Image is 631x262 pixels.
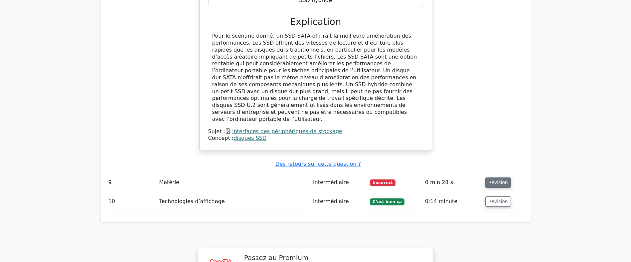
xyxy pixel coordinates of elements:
button: Révision [485,177,511,188]
div: Pour le scénario donné, un SSD SATA offrirait la meilleure amélioration des performances. Les SSD... [212,33,419,123]
td: Intermédiaire [310,173,367,192]
font: Concept : [208,135,267,141]
td: 0:14 minute [422,192,483,211]
h3: Explication [212,16,419,28]
td: Intermédiaire [310,192,367,211]
td: Technologies d’affichage [156,192,310,211]
a: disques SSD [234,135,266,141]
font: Sujet : [208,128,342,134]
a: Des retours sur cette question ? [275,161,361,167]
button: Révision [485,196,511,207]
td: Matériel [156,173,310,192]
span: Incorrect [370,179,395,186]
span: C’est bien ça [370,198,404,205]
td: 0 min 28 s [422,173,483,192]
td: 9 [106,173,157,192]
a: interfaces des périphériques de stockage [232,128,342,134]
td: 10 [106,192,157,211]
